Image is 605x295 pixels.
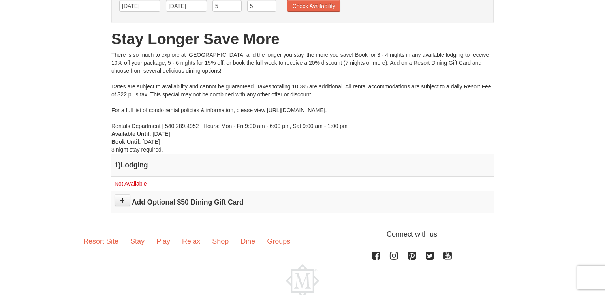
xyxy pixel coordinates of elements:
a: Play [150,229,176,254]
h4: 1 Lodging [115,161,490,169]
a: Stay [124,229,150,254]
a: Shop [206,229,235,254]
span: [DATE] [153,131,170,137]
strong: Book Until: [111,139,141,145]
div: There is so much to explore at [GEOGRAPHIC_DATA] and the longer you stay, the more you save! Book... [111,51,494,130]
a: Dine [235,229,261,254]
strong: Available Until: [111,131,151,137]
a: Groups [261,229,296,254]
a: Resort Site [77,229,124,254]
h4: Add Optional $50 Dining Gift Card [115,198,490,206]
span: 3 night stay required. [111,147,163,153]
span: Not Available [115,180,147,187]
span: [DATE] [143,139,160,145]
span: ) [118,161,121,169]
a: Relax [176,229,206,254]
p: Connect with us [77,229,528,240]
h1: Stay Longer Save More [111,31,494,47]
